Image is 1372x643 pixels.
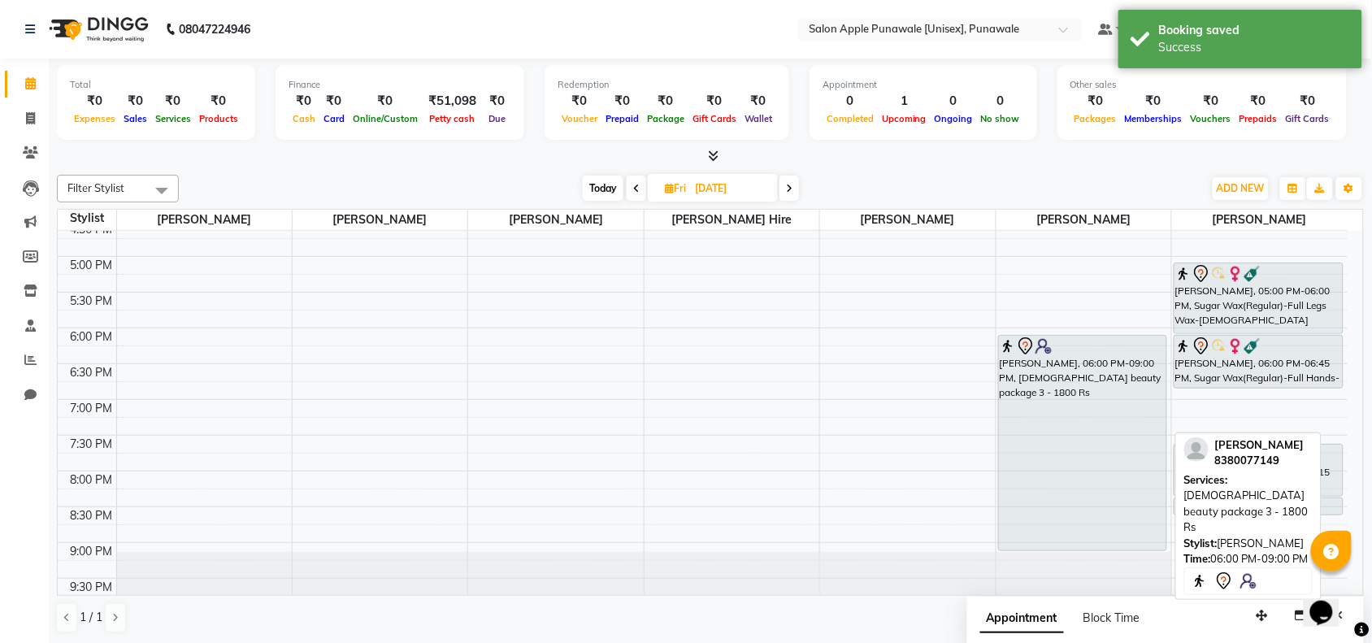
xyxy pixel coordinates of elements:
span: [PERSON_NAME] [996,210,1171,230]
div: Other sales [1070,78,1334,92]
span: Voucher [558,113,601,124]
div: ₹0 [195,92,242,111]
div: Stylist [58,210,116,227]
span: [PERSON_NAME] [1215,438,1305,451]
div: 7:30 PM [67,436,116,453]
span: Services [151,113,195,124]
div: Success [1159,39,1350,56]
span: 1 / 1 [80,609,102,626]
div: 7:00 PM [67,400,116,417]
div: ₹0 [601,92,643,111]
span: Today [583,176,623,201]
span: Block Time [1083,610,1140,625]
div: ₹0 [1070,92,1121,111]
div: [PERSON_NAME], 06:00 PM-06:45 PM, Sugar Wax(Regular)-Full Hands-[DEMOGRAPHIC_DATA] [1174,336,1343,388]
span: [PERSON_NAME] [820,210,995,230]
div: 6:00 PM [67,328,116,345]
div: Booking saved [1159,22,1350,39]
span: Completed [823,113,878,124]
span: Products [195,113,242,124]
span: [PERSON_NAME] [293,210,467,230]
div: 9:30 PM [67,579,116,596]
div: ₹0 [349,92,422,111]
div: 5:00 PM [67,257,116,274]
span: Due [484,113,510,124]
span: Ongoing [931,113,977,124]
div: ₹51,098 [422,92,483,111]
span: Sales [119,113,151,124]
div: 8:00 PM [67,471,116,489]
span: [PERSON_NAME] [117,210,292,230]
div: ₹0 [289,92,319,111]
span: Prepaids [1235,113,1282,124]
img: profile [1184,437,1209,462]
div: [PERSON_NAME], 05:00 PM-06:00 PM, Sugar Wax(Regular)-Full Legs Wax-[DEMOGRAPHIC_DATA] [1174,263,1343,333]
div: 06:00 PM-09:00 PM [1184,551,1313,567]
span: Services: [1184,473,1228,486]
div: ₹0 [688,92,740,111]
span: Gift Cards [688,113,740,124]
span: Expenses [70,113,119,124]
span: [PERSON_NAME] [468,210,643,230]
div: Redemption [558,78,776,92]
div: 5:30 PM [67,293,116,310]
span: Memberships [1121,113,1187,124]
img: logo [41,7,153,52]
span: Stylist: [1184,537,1218,550]
div: ₹0 [70,92,119,111]
div: ₹0 [1121,92,1187,111]
span: Appointment [980,604,1064,633]
div: ₹0 [1282,92,1334,111]
div: Appointment [823,78,1024,92]
button: ADD NEW [1213,177,1269,200]
span: Wallet [740,113,776,124]
div: 8:30 PM [67,507,116,524]
div: Finance [289,78,511,92]
div: Total [70,78,242,92]
div: [PERSON_NAME], 06:00 PM-09:00 PM, [DEMOGRAPHIC_DATA] beauty package 3 - 1800 Rs [999,336,1166,550]
span: Card [319,113,349,124]
div: [PERSON_NAME] [1184,536,1313,552]
div: ₹0 [151,92,195,111]
span: [PERSON_NAME] [1172,210,1348,230]
b: 08047224946 [179,7,250,52]
span: Fri [661,182,690,194]
span: Online/Custom [349,113,422,124]
div: ₹0 [643,92,688,111]
span: Prepaid [601,113,643,124]
span: Petty cash [426,113,480,124]
div: ₹0 [119,92,151,111]
div: 0 [977,92,1024,111]
div: 1 [878,92,931,111]
span: [PERSON_NAME] Hire [645,210,819,230]
div: ₹0 [1187,92,1235,111]
span: Cash [289,113,319,124]
span: Time: [1184,552,1211,565]
span: ADD NEW [1217,182,1265,194]
span: Packages [1070,113,1121,124]
span: Vouchers [1187,113,1235,124]
span: No show [977,113,1024,124]
span: Package [643,113,688,124]
div: 0 [823,92,878,111]
span: Upcoming [878,113,931,124]
div: ₹0 [558,92,601,111]
div: 6:30 PM [67,364,116,381]
div: ₹0 [740,92,776,111]
div: 9:00 PM [67,543,116,560]
div: 0 [931,92,977,111]
span: Filter Stylist [67,181,124,194]
div: ₹0 [483,92,511,111]
div: ₹0 [1235,92,1282,111]
span: Gift Cards [1282,113,1334,124]
iframe: chat widget [1304,578,1356,627]
span: [DEMOGRAPHIC_DATA] beauty package 3 - 1800 Rs [1184,489,1309,533]
div: 8380077149 [1215,453,1305,469]
div: ₹0 [319,92,349,111]
input: 2025-09-05 [690,176,771,201]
